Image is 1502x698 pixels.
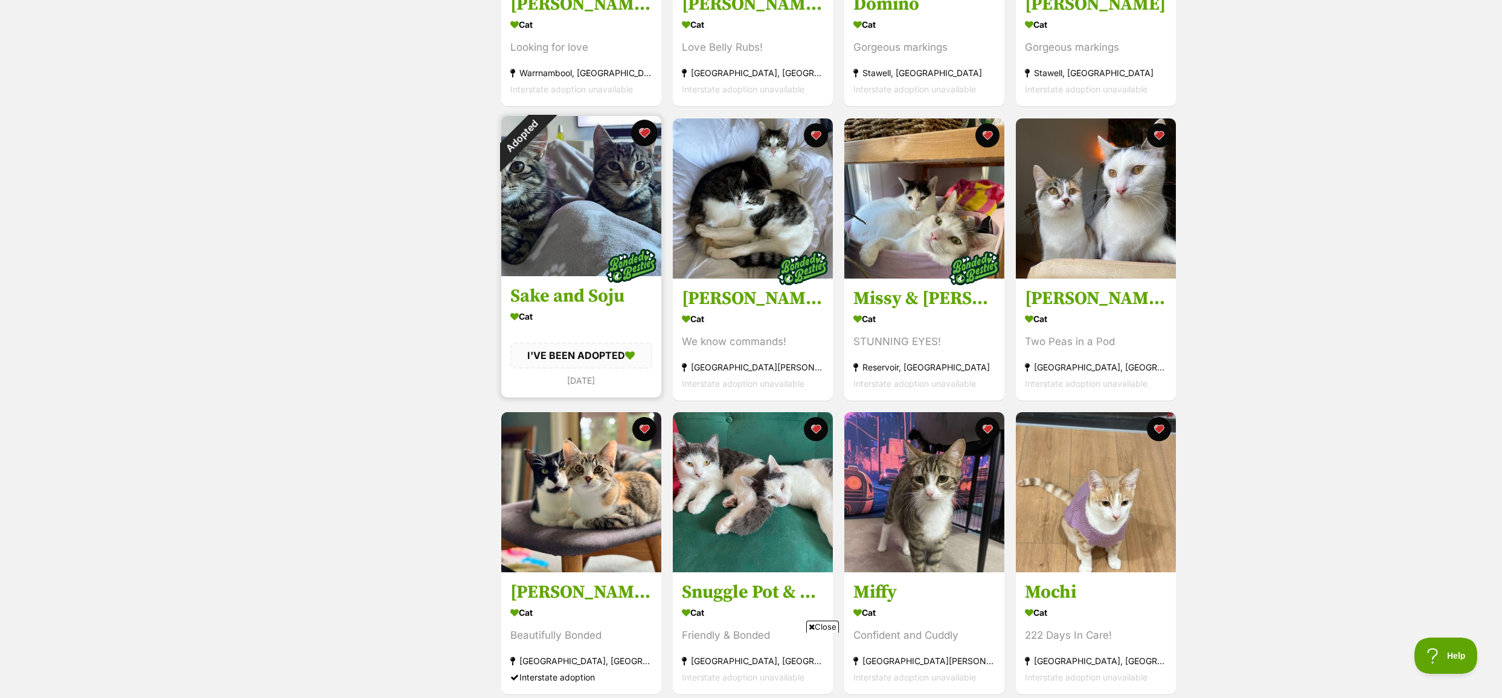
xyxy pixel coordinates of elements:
[806,621,839,633] span: Close
[501,116,661,276] img: Sake and Soju
[1025,581,1167,604] h3: Mochi
[682,378,804,389] span: Interstate adoption unavailable
[853,653,995,669] div: [GEOGRAPHIC_DATA][PERSON_NAME][GEOGRAPHIC_DATA]
[673,278,833,401] a: [PERSON_NAME] and [PERSON_NAME] 🌸🌻 Cat We know commands! [GEOGRAPHIC_DATA][PERSON_NAME], [GEOGRAP...
[853,581,995,604] h3: Miffy
[501,267,661,279] a: Adopted
[1025,653,1167,669] div: [GEOGRAPHIC_DATA], [GEOGRAPHIC_DATA]
[844,572,1004,694] a: Miffy Cat Confident and Cuddly [GEOGRAPHIC_DATA][PERSON_NAME][GEOGRAPHIC_DATA] Interstate adoptio...
[853,85,976,95] span: Interstate adoption unavailable
[853,334,995,350] div: STUNNING EYES!
[853,359,995,375] div: Reservoir, [GEOGRAPHIC_DATA]
[510,285,652,308] h3: Sake and Soju
[853,627,995,644] div: Confident and Cuddly
[510,604,652,621] div: Cat
[682,287,824,310] h3: [PERSON_NAME] and [PERSON_NAME] 🌸🌻
[844,278,1004,401] a: Missy & [PERSON_NAME] 🌷🐈 Cat STUNNING EYES! Reservoir, [GEOGRAPHIC_DATA] Interstate adoption unav...
[601,236,661,296] img: bonded besties
[510,85,633,95] span: Interstate adoption unavailable
[1025,627,1167,644] div: 222 Days In Care!
[631,120,658,146] button: favourite
[673,412,833,572] img: Snuggle Pot & Cuddle Pie
[682,627,824,644] div: Friendly & Bonded
[501,276,661,397] a: Sake and Soju Cat I'VE BEEN ADOPTED [DATE] favourite
[510,581,652,604] h3: [PERSON_NAME] & Bee 🩷
[682,65,824,82] div: [GEOGRAPHIC_DATA], [GEOGRAPHIC_DATA]
[1025,287,1167,310] h3: [PERSON_NAME] and [PERSON_NAME] 🌺💙
[1147,123,1171,147] button: favourite
[772,238,833,299] img: bonded besties
[682,604,824,621] div: Cat
[1025,334,1167,350] div: Two Peas in a Pod
[510,65,652,82] div: Warrnambool, [GEOGRAPHIC_DATA]
[510,308,652,325] div: Cat
[501,572,661,694] a: [PERSON_NAME] & Bee 🩷 Cat Beautifully Bonded [GEOGRAPHIC_DATA], [GEOGRAPHIC_DATA] Interstate adop...
[1025,16,1167,34] div: Cat
[975,417,1000,441] button: favourite
[510,40,652,56] div: Looking for love
[673,118,833,279] img: Lottie and Tilly 🌸🌻
[1016,572,1176,694] a: Mochi Cat 222 Days In Care! [GEOGRAPHIC_DATA], [GEOGRAPHIC_DATA] Interstate adoption unavailable ...
[682,359,824,375] div: [GEOGRAPHIC_DATA][PERSON_NAME], [GEOGRAPHIC_DATA]
[510,372,652,388] div: [DATE]
[632,417,656,441] button: favourite
[531,638,971,692] iframe: Advertisement
[853,16,995,34] div: Cat
[853,604,995,621] div: Cat
[804,417,828,441] button: favourite
[1025,65,1167,82] div: Stawell, [GEOGRAPHIC_DATA]
[1025,672,1147,682] span: Interstate adoption unavailable
[1414,638,1478,674] iframe: Help Scout Beacon - Open
[510,653,652,669] div: [GEOGRAPHIC_DATA], [GEOGRAPHIC_DATA]
[853,310,995,328] div: Cat
[1025,378,1147,389] span: Interstate adoption unavailable
[844,118,1004,279] img: Missy & Pablo 🌷🐈
[682,85,804,95] span: Interstate adoption unavailable
[1025,359,1167,375] div: [GEOGRAPHIC_DATA], [GEOGRAPHIC_DATA]
[682,310,824,328] div: Cat
[1025,40,1167,56] div: Gorgeous markings
[1025,85,1147,95] span: Interstate adoption unavailable
[1016,118,1176,279] img: Aiko and Emiri 🌺💙
[944,238,1004,299] img: bonded besties
[975,123,1000,147] button: favourite
[804,123,828,147] button: favourite
[682,16,824,34] div: Cat
[501,412,661,572] img: Elsie & Bee 🩷
[682,40,824,56] div: Love Belly Rubs!
[1025,604,1167,621] div: Cat
[682,581,824,604] h3: Snuggle Pot & Cuddle Pie
[510,16,652,34] div: Cat
[510,669,652,685] div: Interstate adoption
[844,412,1004,572] img: Miffy
[853,672,976,682] span: Interstate adoption unavailable
[853,378,976,389] span: Interstate adoption unavailable
[1147,417,1171,441] button: favourite
[1016,412,1176,572] img: Mochi
[510,343,652,368] div: I'VE BEEN ADOPTED
[853,65,995,82] div: Stawell, [GEOGRAPHIC_DATA]
[1025,310,1167,328] div: Cat
[853,40,995,56] div: Gorgeous markings
[853,287,995,310] h3: Missy & [PERSON_NAME] 🌷🐈
[1016,278,1176,401] a: [PERSON_NAME] and [PERSON_NAME] 🌺💙 Cat Two Peas in a Pod [GEOGRAPHIC_DATA], [GEOGRAPHIC_DATA] Int...
[510,627,652,644] div: Beautifully Bonded
[682,334,824,350] div: We know commands!
[485,100,557,172] div: Adopted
